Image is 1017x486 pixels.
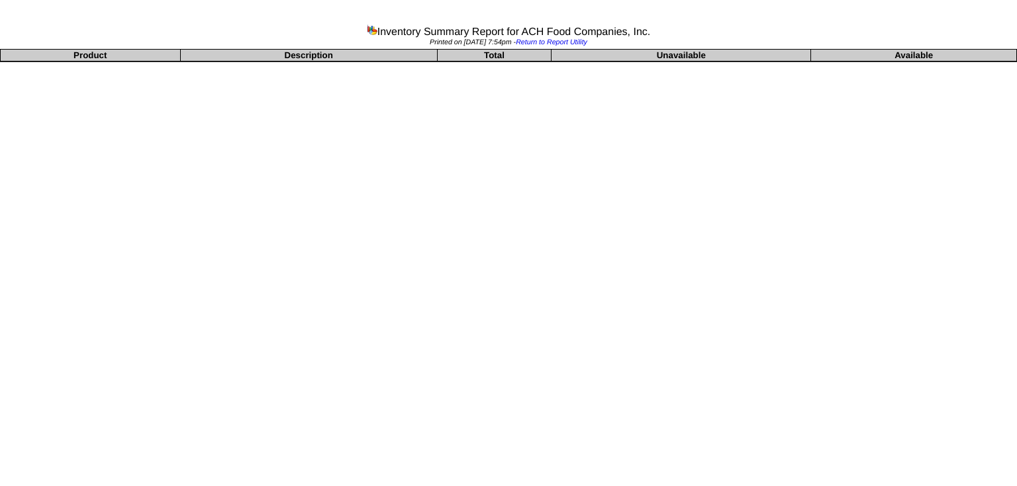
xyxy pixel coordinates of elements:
th: Available [811,50,1017,61]
th: Product [1,50,181,61]
th: Description [180,50,437,61]
th: Unavailable [552,50,811,61]
img: graph.gif [367,24,377,35]
a: Return to Report Utility [516,38,587,46]
th: Total [437,50,551,61]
